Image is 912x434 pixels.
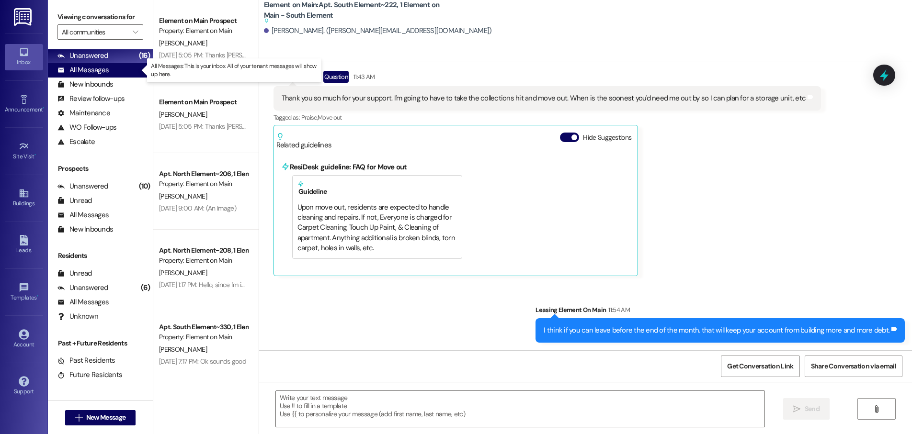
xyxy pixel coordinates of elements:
div: New Inbounds [57,224,113,234]
span: • [34,152,36,158]
span: Share Conversation via email [811,361,896,371]
span: [PERSON_NAME] [159,268,207,277]
span: Get Conversation Link [727,361,793,371]
h5: Guideline [297,180,457,196]
div: Tagged as: [274,111,821,124]
a: Templates • [5,279,43,305]
span: [PERSON_NAME] [159,110,207,119]
div: New Inbounds [57,79,113,89]
div: All Messages [57,297,109,307]
div: Prospects [48,164,153,174]
p: All Messages: This is your inbox. All of your tenant messages will show up here. [151,62,318,78]
div: Leasing Element On Main [536,305,905,318]
div: [PERSON_NAME]. ([PERSON_NAME][EMAIL_ADDRESS][DOMAIN_NAME]) [264,26,492,36]
div: Element on Main Prospect [159,16,248,26]
div: [DATE] 9:00 AM: (An Image) [159,204,236,212]
div: Past Residents [57,356,115,366]
i:  [873,405,880,413]
label: Viewing conversations for [57,10,143,24]
span: Move out [318,113,342,122]
button: Share Conversation via email [805,356,902,377]
div: Element on Main Prospect [159,97,248,107]
div: Question [323,71,349,83]
button: Send [783,398,830,420]
div: Unanswered [57,51,108,61]
span: • [43,105,44,111]
button: New Message [65,410,136,425]
b: ResiDesk guideline: FAQ for Move out [290,162,407,172]
div: Property: Element on Main [159,256,248,266]
div: Related guidelines [276,133,332,150]
div: Residents [48,251,153,261]
div: WO Follow-ups [57,122,116,133]
div: Upon move out, residents are expected to handle cleaning and repairs. If not, Everyone is charged... [297,202,457,254]
span: [PERSON_NAME] [159,345,207,354]
span: Send [805,404,820,414]
img: ResiDesk Logo [14,8,34,26]
button: Get Conversation Link [721,356,799,377]
div: Property: Element on Main [159,332,248,342]
div: Unread [57,268,92,278]
div: Thank you so much for your support. I'm going to have to take the collections hit and move out. W... [282,93,806,103]
span: New Message [86,412,125,423]
input: All communities [62,24,128,40]
div: Property: Element on Main [159,26,248,36]
a: Inbox [5,44,43,70]
div: Escalate [57,137,95,147]
div: [DATE] 7:17 PM: Ok sounds good [159,357,246,366]
div: Past + Future Residents [48,338,153,348]
a: Account [5,326,43,352]
span: Praise , [301,113,318,122]
i:  [75,414,82,422]
div: Unread [57,196,92,206]
label: Hide Suggestions [583,133,631,143]
div: (16) [137,48,153,63]
div: (10) [137,179,153,194]
div: 11:54 AM [606,305,630,315]
div: Apt. South Element~330, 1 Element on Main - South Element [159,322,248,332]
a: Support [5,373,43,399]
a: Buildings [5,185,43,211]
a: Leads [5,232,43,258]
div: [PERSON_NAME] [274,71,821,86]
a: Site Visit • [5,138,43,164]
span: [PERSON_NAME] [159,39,207,47]
div: Unknown [57,312,98,322]
div: (6) [138,280,153,295]
i:  [793,405,800,413]
div: Apt. North Element~208, 1 Element on Main - North Element [159,245,248,256]
span: [PERSON_NAME] [159,192,207,200]
div: All Messages [57,210,109,220]
div: 11:43 AM [351,72,375,82]
div: Future Residents [57,370,122,380]
div: Apt. North Element~206, 1 Element on Main - North Element [159,169,248,179]
div: [DATE] 1:17 PM: Hello, since I'm in the [PERSON_NAME][GEOGRAPHIC_DATA], should my insurance be [S... [159,280,743,289]
div: Review follow-ups [57,94,125,104]
span: • [37,293,38,300]
div: I think if you can leave before the end of the month. that will keep your account from building m... [544,325,889,335]
div: Unanswered [57,181,108,191]
div: Maintenance [57,108,110,118]
div: All Messages [57,65,109,75]
div: Unanswered [57,283,108,293]
div: Property: Element on Main [159,179,248,189]
i:  [133,28,138,36]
